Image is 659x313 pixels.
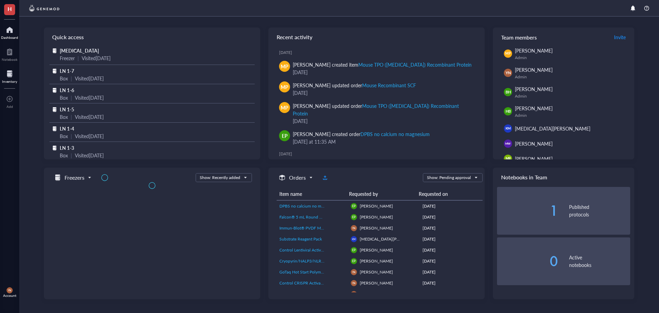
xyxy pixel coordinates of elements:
[60,54,75,62] div: Freezer
[289,174,306,182] h5: Orders
[360,214,393,220] span: [PERSON_NAME]
[279,291,382,297] span: Cryopyrin/NALP3/NLRP3 CRISPR Activation Plasmid (m)
[71,113,72,121] div: |
[614,34,626,41] span: Invite
[614,32,626,43] button: Invite
[505,89,511,95] span: BH
[279,280,343,286] span: Control CRISPR Activation Plasmid
[60,75,68,82] div: Box
[279,203,345,209] a: DPBS no calcium no magnesium
[279,203,338,209] span: DPBS no calcium no magnesium
[423,269,480,275] div: [DATE]
[505,70,511,76] span: YN
[44,27,260,47] div: Quick access
[60,144,74,151] span: LN 1-3
[274,79,479,99] a: MP[PERSON_NAME] updated orderMouse Recombinant SCF[DATE]
[279,247,345,253] a: Control Lentiviral Activation Particles
[352,259,356,263] span: EP
[279,291,345,297] a: Cryopyrin/NALP3/NLRP3 CRISPR Activation Plasmid (m)
[281,63,288,70] span: MP
[279,269,345,275] a: GoTaq Hot Start Polymerase
[293,81,416,89] div: [PERSON_NAME] updated order
[423,236,480,242] div: [DATE]
[352,226,356,230] span: YN
[515,55,627,60] div: Admin
[293,117,474,125] div: [DATE]
[274,127,479,148] a: EP[PERSON_NAME] created orderDPBS no calcium no magnesium[DATE] at 11:35 AM
[279,236,345,242] a: Substrate Reagent Pack
[65,174,84,182] h5: Freezers
[60,125,74,132] span: LN 1-4
[279,236,322,242] span: Substrate Reagent Pack
[352,270,356,273] span: YN
[360,225,393,231] span: [PERSON_NAME]
[352,215,356,219] span: EP
[515,155,553,162] span: [PERSON_NAME]
[2,57,18,62] div: Notebook
[78,54,79,62] div: |
[360,131,429,137] div: DPBS no calcium no magnesium
[515,113,627,118] div: Admin
[279,225,393,231] span: Immun-Blot® PVDF Membrane, Roll, 26 cm x 3.3 m, 1620177
[293,138,474,145] div: [DATE] at 11:35 AM
[505,142,511,146] span: MW
[515,105,553,112] span: [PERSON_NAME]
[71,132,72,140] div: |
[515,47,553,54] span: [PERSON_NAME]
[71,75,72,82] div: |
[423,247,480,253] div: [DATE]
[423,203,480,209] div: [DATE]
[293,68,474,76] div: [DATE]
[60,152,68,159] div: Box
[493,168,634,187] div: Notebooks in Team
[360,236,426,242] span: [MEDICAL_DATA][PERSON_NAME]
[427,175,471,181] div: Show: Pending approval
[75,152,104,159] div: Visited [DATE]
[268,27,485,47] div: Recent activity
[60,67,74,74] span: LN 1-7
[200,175,240,181] div: Show: Recently added
[505,126,510,131] span: KM
[71,94,72,101] div: |
[8,289,11,292] span: YN
[360,291,393,297] span: [PERSON_NAME]
[277,188,346,200] th: Item name
[60,132,68,140] div: Box
[75,113,104,121] div: Visited [DATE]
[293,130,430,138] div: [PERSON_NAME] created order
[423,225,480,231] div: [DATE]
[352,248,356,252] span: EP
[279,214,456,220] span: Falcon® 5 mL Round Bottom Polystyrene Test Tube, with Snap Cap, Sterile, 125/Pack, 1000/Case
[281,83,288,91] span: MP
[293,89,474,97] div: [DATE]
[75,132,104,140] div: Visited [DATE]
[358,61,471,68] div: Mouse TPO ([MEDICAL_DATA]) Recombinant Protein
[515,74,627,80] div: Admin
[505,156,511,161] span: MR
[569,203,630,218] div: Published protocols
[360,258,393,264] span: [PERSON_NAME]
[282,132,288,139] span: EP
[352,238,356,241] span: KM
[82,54,111,62] div: Visited [DATE]
[493,27,634,47] div: Team members
[515,86,553,92] span: [PERSON_NAME]
[2,68,17,83] a: Inventory
[352,204,356,208] span: EP
[274,99,479,127] a: MP[PERSON_NAME] updated orderMouse TPO ([MEDICAL_DATA]) Recombinant Protein[DATE]
[360,269,393,275] span: [PERSON_NAME]
[569,254,630,269] div: Active notebooks
[60,94,68,101] div: Box
[75,75,104,82] div: Visited [DATE]
[423,291,480,297] div: [DATE]
[1,35,18,40] div: Dashboard
[423,214,480,220] div: [DATE]
[515,93,627,99] div: Admin
[505,51,510,56] span: MP
[362,82,416,89] div: Mouse Recombinant SCF
[505,109,511,114] span: HB
[279,258,386,264] span: Cryopyrin/NALP3/NLRP3 Lentiviral Activation Particles (m)
[27,4,61,12] img: genemod-logo
[360,247,393,253] span: [PERSON_NAME]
